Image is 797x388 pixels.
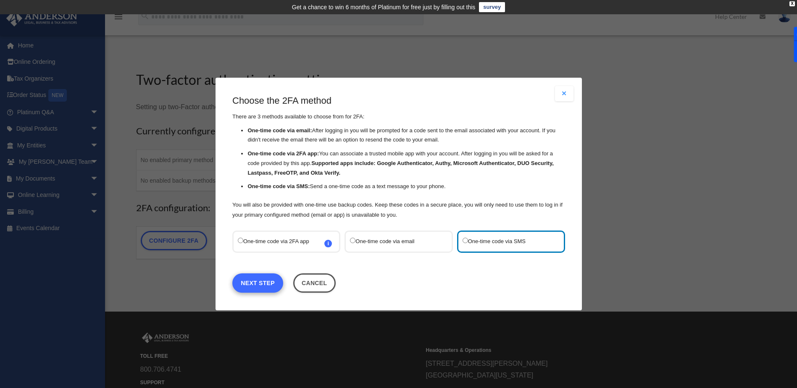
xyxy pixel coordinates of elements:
input: One-time code via 2FA appi [238,238,243,243]
li: Send a one-time code as a text message to your phone. [247,182,565,192]
strong: One-time code via SMS: [247,184,310,190]
h3: Choose the 2FA method [232,94,565,107]
button: Close modal [555,86,573,101]
strong: Supported apps include: Google Authenticator, Authy, Microsoft Authenticator, DUO Security, Lastp... [247,160,553,176]
label: One-time code via SMS [462,236,551,247]
div: There are 3 methods available to choose from for 2FA: [232,94,565,220]
button: Close this dialog window [293,273,335,293]
input: One-time code via SMS [462,238,468,243]
span: i [324,240,332,247]
label: One-time code via 2FA app [238,236,326,247]
div: Get a chance to win 6 months of Platinum for free just by filling out this [292,2,476,12]
li: After logging in you will be prompted for a code sent to the email associated with your account. ... [247,126,565,145]
a: survey [479,2,505,12]
input: One-time code via email [350,238,355,243]
a: Next Step [232,273,283,293]
strong: One-time code via 2FA app: [247,150,319,157]
strong: One-time code via email: [247,127,312,134]
p: You will also be provided with one-time use backup codes. Keep these codes in a secure place, you... [232,200,565,220]
li: You can associate a trusted mobile app with your account. After logging in you will be asked for ... [247,149,565,178]
label: One-time code via email [350,236,439,247]
div: close [789,1,795,6]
